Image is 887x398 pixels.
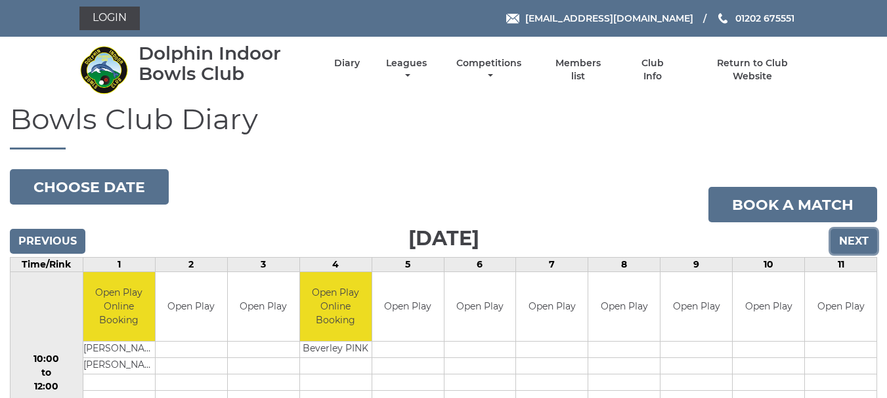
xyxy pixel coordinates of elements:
td: Open Play Online Booking [300,272,372,341]
a: Phone us 01202 675551 [716,11,794,26]
input: Next [831,229,877,254]
td: Open Play [516,272,588,341]
a: Competitions [454,57,525,83]
td: Open Play [660,272,732,341]
td: [PERSON_NAME] [83,341,155,357]
a: Book a match [708,187,877,222]
a: Return to Club Website [697,57,808,83]
a: Leagues [383,57,430,83]
td: Beverley PINK [300,341,372,357]
img: Email [506,14,519,24]
td: 11 [805,258,877,272]
td: Open Play [372,272,444,341]
a: Club Info [632,57,674,83]
td: 3 [227,258,299,272]
td: 6 [444,258,516,272]
input: Previous [10,229,85,254]
img: Dolphin Indoor Bowls Club [79,45,129,94]
td: Open Play [156,272,227,341]
a: Diary [334,57,360,70]
td: Open Play [588,272,660,341]
td: 10 [733,258,805,272]
button: Choose date [10,169,169,205]
td: 9 [660,258,733,272]
h1: Bowls Club Diary [10,103,877,149]
td: Open Play [228,272,299,341]
td: 7 [516,258,588,272]
td: Open Play [805,272,876,341]
td: Open Play [444,272,516,341]
td: 4 [299,258,372,272]
a: Email [EMAIL_ADDRESS][DOMAIN_NAME] [506,11,693,26]
td: 8 [588,258,660,272]
a: Login [79,7,140,30]
a: Members list [548,57,608,83]
span: [EMAIL_ADDRESS][DOMAIN_NAME] [525,12,693,24]
img: Phone us [718,13,727,24]
td: 1 [83,258,155,272]
td: Open Play [733,272,804,341]
td: 5 [372,258,444,272]
td: [PERSON_NAME] [83,357,155,374]
div: Dolphin Indoor Bowls Club [139,43,311,84]
span: 01202 675551 [735,12,794,24]
td: Time/Rink [11,258,83,272]
td: Open Play Online Booking [83,272,155,341]
td: 2 [155,258,227,272]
